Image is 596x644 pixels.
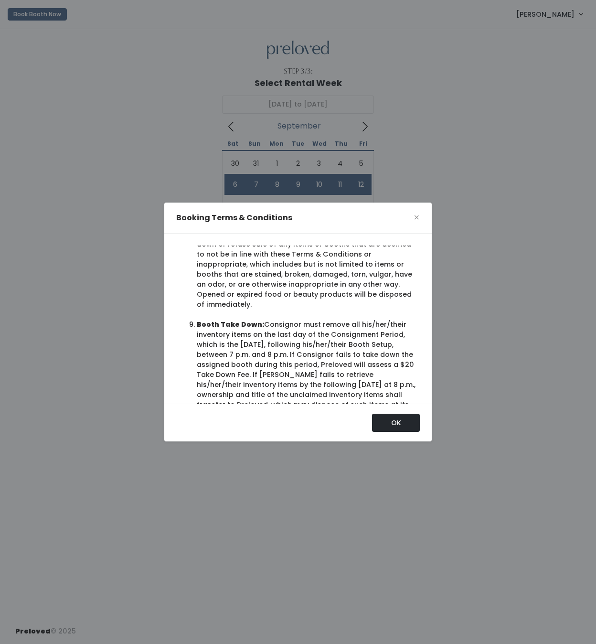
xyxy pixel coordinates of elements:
li: Consignor must remove all his/her/their inventory items on the last day of the Consignment Period... [197,320,416,420]
h5: Booking Terms & Conditions [176,212,292,224]
span: × [414,210,420,225]
button: OK [372,414,420,432]
b: Booth Take Down: [197,320,264,329]
button: Close [414,210,420,225]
